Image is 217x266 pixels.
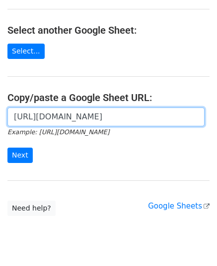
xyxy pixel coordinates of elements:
h4: Copy/paste a Google Sheet URL: [7,92,210,104]
small: Example: [URL][DOMAIN_NAME] [7,128,109,136]
a: Google Sheets [148,202,210,211]
h4: Select another Google Sheet: [7,24,210,36]
a: Need help? [7,201,56,216]
iframe: Chat Widget [167,218,217,266]
a: Select... [7,44,45,59]
input: Paste your Google Sheet URL here [7,107,205,126]
input: Next [7,148,33,163]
